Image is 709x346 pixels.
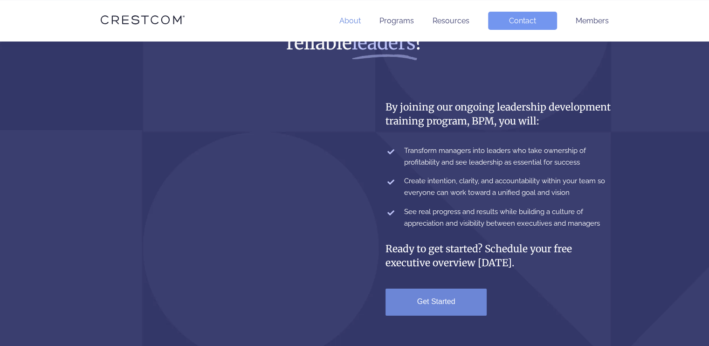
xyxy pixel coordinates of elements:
[404,145,611,168] p: Transform managers into leaders who take ownership of profitability and see leadership as essenti...
[404,206,611,229] p: See real progress and results while building a culture of appreciation and visibility between exe...
[385,100,611,128] h2: By joining our ongoing leadership development training program, BPM, you will:
[488,12,557,30] a: Contact
[385,289,487,316] button: Get Started
[379,16,414,25] a: Programs
[98,92,344,277] iframe: YouTube video player
[404,175,611,199] p: Create intention, clarity, and accountability within your team so everyone can work toward a unif...
[385,242,611,270] h2: Ready to get started? Schedule your free executive overview [DATE].
[339,16,361,25] a: About
[576,16,609,25] a: Members
[433,16,469,25] a: Resources
[352,31,414,55] i: leaders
